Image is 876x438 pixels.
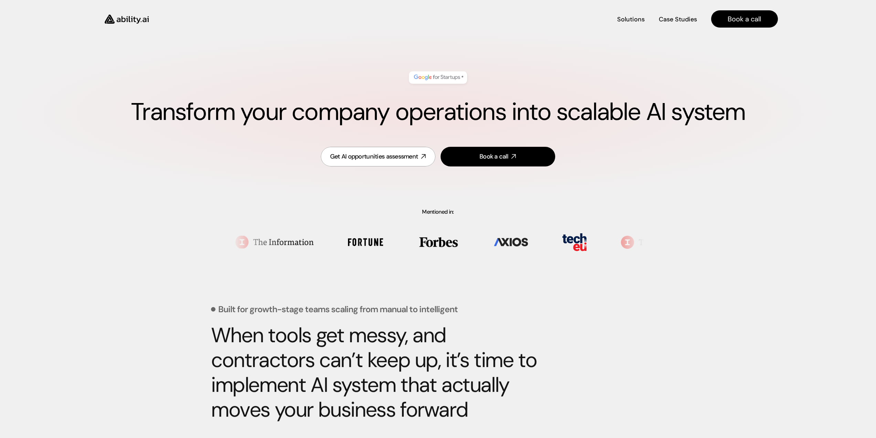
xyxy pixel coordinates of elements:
h4: Solutions [617,15,645,24]
div: Get AI opportunities assessment [330,152,418,161]
a: Solutions [617,13,645,25]
h1: Transform your company operations into scalable AI system [28,98,848,126]
div: Book a call [479,152,508,161]
h4: Book a call [728,14,761,24]
p: Mentioned in: [18,209,858,215]
a: Book a call [441,147,555,166]
p: Built for growth-stage teams scaling from manual to intelligent [218,305,458,314]
h4: Case Studies [659,15,697,24]
a: Get AI opportunities assessment [321,147,435,166]
a: Case Studies [658,13,697,25]
nav: Main navigation [158,10,778,28]
a: Book a call [711,10,778,28]
strong: When tools get messy, and contractors can’t keep up, it’s time to implement AI system that actual... [211,322,541,423]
